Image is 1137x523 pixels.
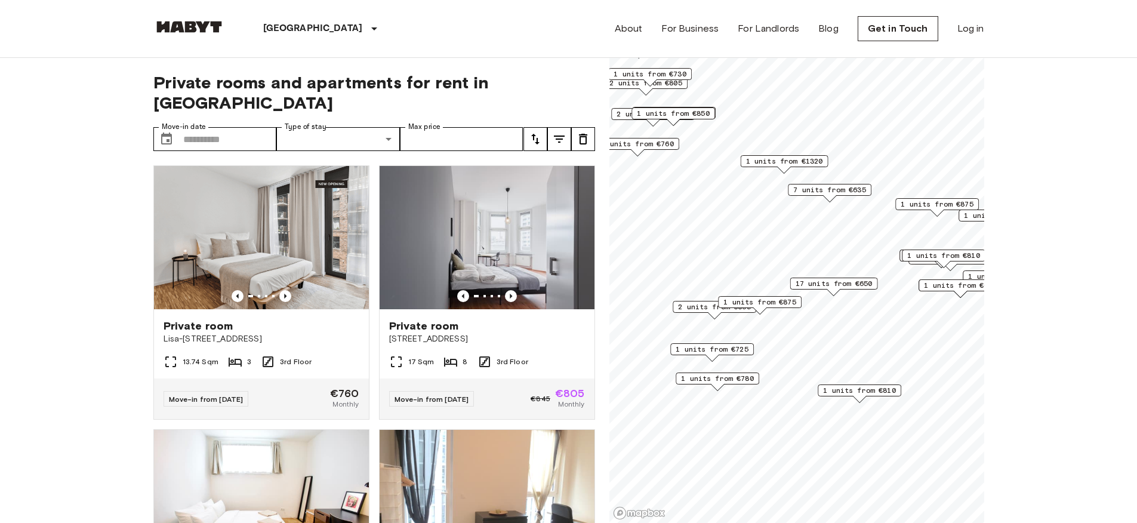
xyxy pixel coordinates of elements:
[790,278,877,296] div: Map marker
[676,373,759,391] div: Map marker
[463,356,467,367] span: 8
[164,333,359,345] span: Lisa-[STREET_ADDRESS]
[162,122,206,132] label: Move-in date
[389,319,459,333] span: Private room
[738,21,799,36] a: For Landlords
[959,210,1042,228] div: Map marker
[247,356,251,367] span: 3
[408,122,440,132] label: Max price
[596,138,679,156] div: Map marker
[395,395,469,404] span: Move-in from [DATE]
[614,69,686,79] span: 1 units from €730
[723,297,796,307] span: 1 units from €875
[379,165,595,420] a: Marketing picture of unit DE-01-047-05HPrevious imagePrevious imagePrivate room[STREET_ADDRESS]17...
[497,356,528,367] span: 3rd Floor
[818,384,901,403] div: Map marker
[153,72,595,113] span: Private rooms and apartments for rent in [GEOGRAPHIC_DATA]
[823,385,896,396] span: 1 units from €810
[263,21,363,36] p: [GEOGRAPHIC_DATA]
[547,127,571,151] button: tune
[153,21,225,33] img: Habyt
[745,156,822,167] span: 1 units from €1320
[637,108,710,119] span: 1 units from €850
[963,270,1046,289] div: Map marker
[919,279,1002,298] div: Map marker
[555,388,585,399] span: €805
[678,302,751,312] span: 2 units from €865
[608,68,692,87] div: Map marker
[615,21,643,36] a: About
[957,21,984,36] a: Log in
[523,127,547,151] button: tune
[164,319,233,333] span: Private room
[285,122,326,132] label: Type of stay
[670,343,754,362] div: Map marker
[858,16,938,41] a: Get in Touch
[279,290,291,302] button: Previous image
[895,198,979,217] div: Map marker
[632,107,716,125] div: Map marker
[408,356,435,367] span: 17 Sqm
[558,399,584,410] span: Monthly
[968,271,1041,282] span: 1 units from €810
[154,166,369,309] img: Marketing picture of unit DE-01-489-305-002
[280,356,312,367] span: 3rd Floor
[601,139,674,149] span: 2 units from €760
[899,250,983,268] div: Map marker
[676,344,748,355] span: 1 units from €725
[611,108,695,127] div: Map marker
[332,399,359,410] span: Monthly
[631,107,715,126] div: Map marker
[661,21,719,36] a: For Business
[613,506,665,520] a: Mapbox logo
[169,395,244,404] span: Move-in from [DATE]
[901,199,973,210] span: 1 units from €875
[389,333,585,345] span: [STREET_ADDRESS]
[924,280,997,291] span: 1 units from €675
[183,356,218,367] span: 13.74 Sqm
[505,290,517,302] button: Previous image
[330,388,359,399] span: €760
[617,109,689,119] span: 2 units from €655
[740,155,828,174] div: Map marker
[232,290,244,302] button: Previous image
[718,296,802,315] div: Map marker
[902,250,985,268] div: Map marker
[155,127,178,151] button: Choose date
[531,393,550,404] span: €845
[457,290,469,302] button: Previous image
[795,278,872,289] span: 17 units from €650
[907,250,980,261] span: 1 units from €810
[153,165,369,420] a: Marketing picture of unit DE-01-489-305-002Previous imagePrevious imagePrivate roomLisa-[STREET_A...
[380,166,594,309] img: Marketing picture of unit DE-01-047-05H
[571,127,595,151] button: tune
[793,184,866,195] span: 7 units from €635
[681,373,754,384] span: 1 units from €780
[673,301,756,319] div: Map marker
[788,184,871,202] div: Map marker
[818,21,839,36] a: Blog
